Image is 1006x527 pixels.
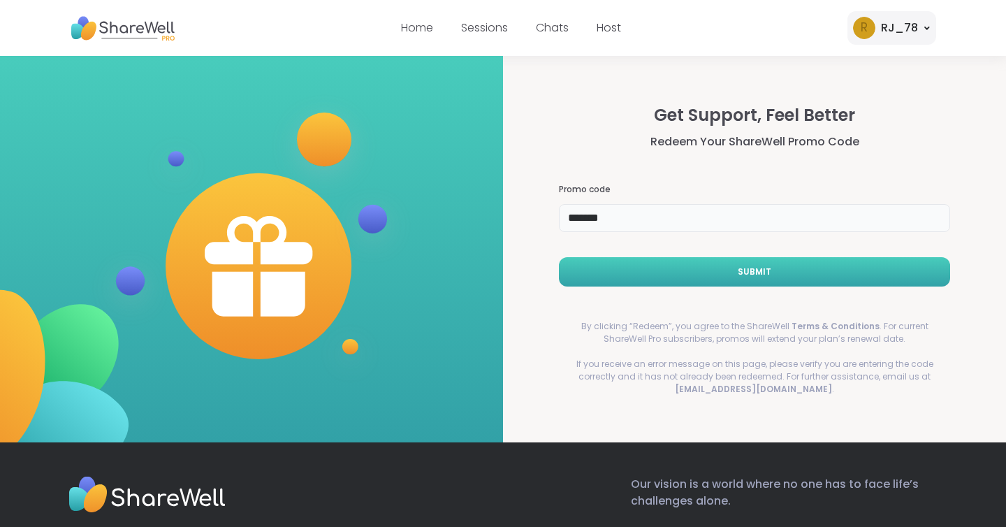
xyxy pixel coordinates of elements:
img: Sharewell [68,476,226,517]
a: Chats [536,20,569,36]
a: Terms & Conditions [792,320,880,332]
a: Host [597,20,621,36]
span: Submit [738,266,771,278]
button: Submit [559,257,950,287]
h2: Get Support, Feel Better [559,103,950,128]
a: Home [401,20,433,36]
p: By clicking “Redeem”, you agree to the ShareWell . For current ShareWell Pro subscribers, promos ... [559,320,950,345]
span: R [861,19,868,37]
h3: Promo code [559,184,950,196]
a: [EMAIL_ADDRESS][DOMAIN_NAME] [675,383,832,395]
h3: Redeem Your ShareWell Promo Code [559,133,950,150]
p: Our vision is a world where no one has to face life’s challenges alone. [631,476,936,520]
div: RJ_78 [881,20,918,36]
a: Sessions [461,20,508,36]
img: ShareWell Nav Logo [70,9,175,48]
p: If you receive an error message on this page, please verify you are entering the code correctly a... [559,358,950,396]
